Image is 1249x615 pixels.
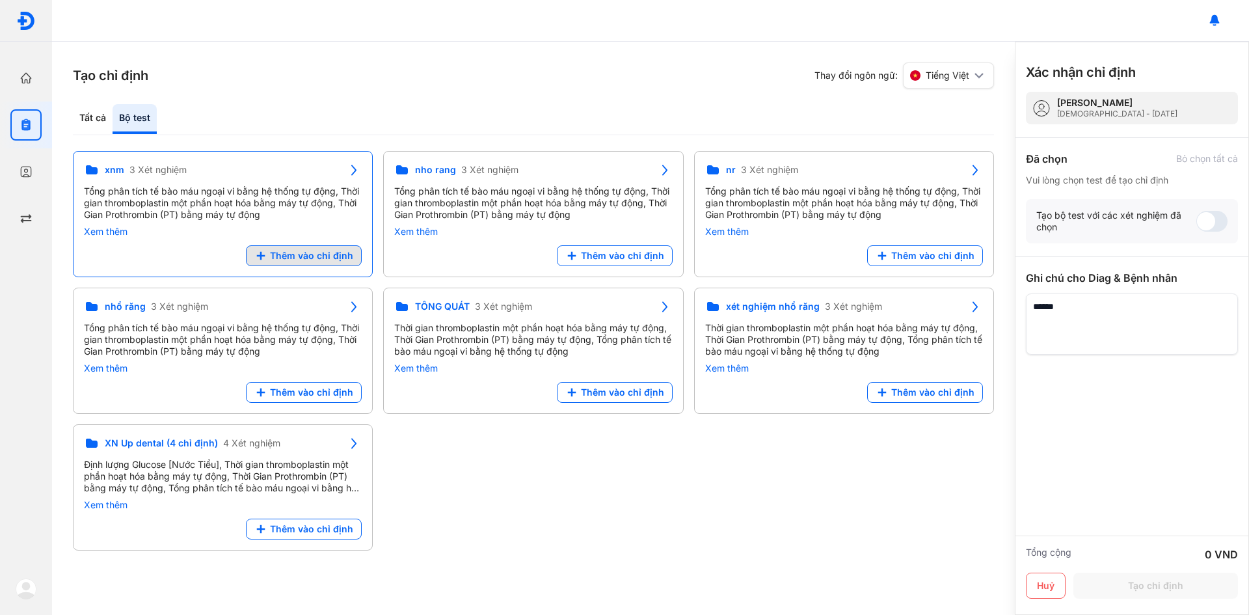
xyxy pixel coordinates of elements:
div: Xem thêm [705,226,983,238]
span: 3 Xét nghiệm [129,164,187,176]
div: Tất cả [73,104,113,134]
div: Thời gian thromboplastin một phần hoạt hóa bằng máy tự động, Thời Gian Prothrombin (PT) bằng máy ... [705,322,983,357]
div: [DEMOGRAPHIC_DATA] - [DATE] [1057,109,1177,119]
div: Ghi chú cho Diag & Bệnh nhân [1026,270,1238,286]
div: Tổng phân tích tế bào máu ngoại vi bằng hệ thống tự động, Thời gian thromboplastin một phần hoạt ... [84,322,362,357]
button: Thêm vào chỉ định [246,519,362,540]
span: Thêm vào chỉ định [581,387,664,398]
img: logo [16,579,36,599]
span: Thêm vào chỉ định [891,387,974,398]
div: Định lượng Glucose [Nước Tiểu], Thời gian thromboplastin một phần hoạt hóa bằng máy tự động, Thời... [84,459,362,494]
button: Tạo chỉ định [1073,573,1238,599]
div: Tổng phân tích tế bào máu ngoại vi bằng hệ thống tự động, Thời gian thromboplastin một phần hoạt ... [394,185,672,221]
button: Thêm vào chỉ định [867,382,983,403]
span: 3 Xét nghiệm [461,164,518,176]
div: Xem thêm [394,362,672,374]
div: Tổng phân tích tế bào máu ngoại vi bằng hệ thống tự động, Thời gian thromboplastin một phần hoạt ... [84,185,362,221]
span: nr [726,164,736,176]
button: Huỷ [1026,573,1066,599]
div: Xem thêm [84,226,362,238]
span: 4 Xét nghiệm [223,437,280,449]
span: nhổ răng [105,301,146,312]
button: Thêm vào chỉ định [557,382,673,403]
span: xét nghiệm nhổ răng [726,301,820,312]
h3: Xác nhận chỉ định [1026,63,1136,81]
span: nho rang [415,164,456,176]
div: Đã chọn [1026,151,1068,167]
span: 3 Xét nghiệm [825,301,882,312]
div: Tổng cộng [1026,547,1071,562]
span: 3 Xét nghiệm [741,164,798,176]
div: Bộ test [113,104,157,134]
button: Thêm vào chỉ định [246,245,362,266]
span: Tiếng Việt [926,70,969,81]
div: [PERSON_NAME] [1057,97,1177,109]
div: Thời gian thromboplastin một phần hoạt hóa bằng máy tự động, Thời Gian Prothrombin (PT) bằng máy ... [394,322,672,357]
span: Thêm vào chỉ định [270,250,353,262]
span: TỔNG QUÁT [415,301,470,312]
div: Bỏ chọn tất cả [1176,153,1238,165]
button: Thêm vào chỉ định [246,382,362,403]
button: Thêm vào chỉ định [557,245,673,266]
h3: Tạo chỉ định [73,66,148,85]
span: 3 Xét nghiệm [475,301,532,312]
div: 0 VND [1205,547,1238,562]
span: Thêm vào chỉ định [270,387,353,398]
img: logo [16,11,36,31]
span: Thêm vào chỉ định [581,250,664,262]
div: Xem thêm [705,362,983,374]
div: Xem thêm [84,362,362,374]
div: Tạo bộ test với các xét nghiệm đã chọn [1036,210,1196,233]
div: Vui lòng chọn test để tạo chỉ định [1026,174,1238,186]
span: xnm [105,164,124,176]
span: XN Up dental (4 chỉ định) [105,437,218,449]
span: Thêm vào chỉ định [270,523,353,535]
span: 3 Xét nghiệm [151,301,208,312]
div: Thay đổi ngôn ngữ: [814,62,994,89]
div: Xem thêm [394,226,672,238]
div: Xem thêm [84,499,362,511]
span: Thêm vào chỉ định [891,250,974,262]
button: Thêm vào chỉ định [867,245,983,266]
div: Tổng phân tích tế bào máu ngoại vi bằng hệ thống tự động, Thời gian thromboplastin một phần hoạt ... [705,185,983,221]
